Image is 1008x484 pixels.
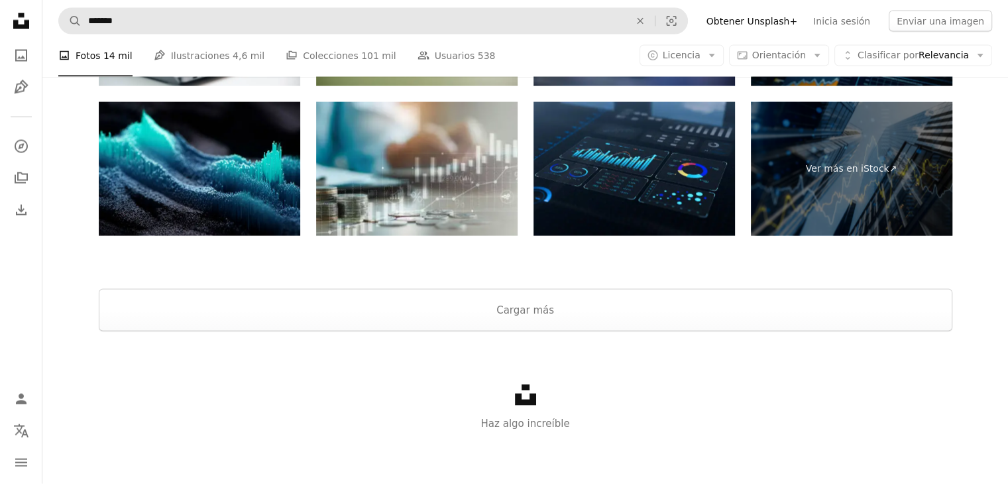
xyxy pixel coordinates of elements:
a: Usuarios 538 [418,34,496,77]
button: Borrar [626,9,655,34]
button: Enviar una imagen [889,11,992,32]
span: Orientación [752,50,806,60]
span: Clasificar por [858,50,919,60]
button: Cargar más [99,289,952,332]
button: Buscar en Unsplash [59,9,82,34]
button: Clasificar porRelevancia [834,45,992,66]
a: Ilustraciones [8,74,34,101]
span: 4,6 mil [233,48,264,63]
span: 101 mil [361,48,396,63]
p: Haz algo increíble [42,416,1008,432]
button: Licencia [640,45,724,66]
button: Búsqueda visual [655,9,687,34]
a: Inicio — Unsplash [8,8,34,37]
form: Encuentra imágenes en todo el sitio [58,8,688,34]
span: 538 [478,48,496,63]
a: Historial de descargas [8,197,34,223]
a: Iniciar sesión / Registrarse [8,386,34,412]
a: Ver más en iStock↗ [751,102,952,237]
button: Orientación [729,45,829,66]
img: Analítica Digital - Azul, Oscuro - Tecnología, Big Data, Pronóstico [99,102,300,237]
span: Licencia [663,50,700,60]
img: Finanzas e Inversión, concepto de cambio de divisas. Contador usando calculadora con monedas e in... [316,102,518,237]
a: Explorar [8,133,34,160]
span: Relevancia [858,49,969,62]
a: Colecciones 101 mil [286,34,396,77]
button: Idioma [8,418,34,444]
img: Análisis de datos automatizado con tecnología de IA. Automatización de big data, analítica de neg... [533,102,735,237]
a: Colecciones [8,165,34,192]
a: Ilustraciones 4,6 mil [154,34,265,77]
a: Obtener Unsplash+ [699,11,805,32]
a: Inicia sesión [805,11,878,32]
a: Fotos [8,42,34,69]
button: Menú [8,450,34,476]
